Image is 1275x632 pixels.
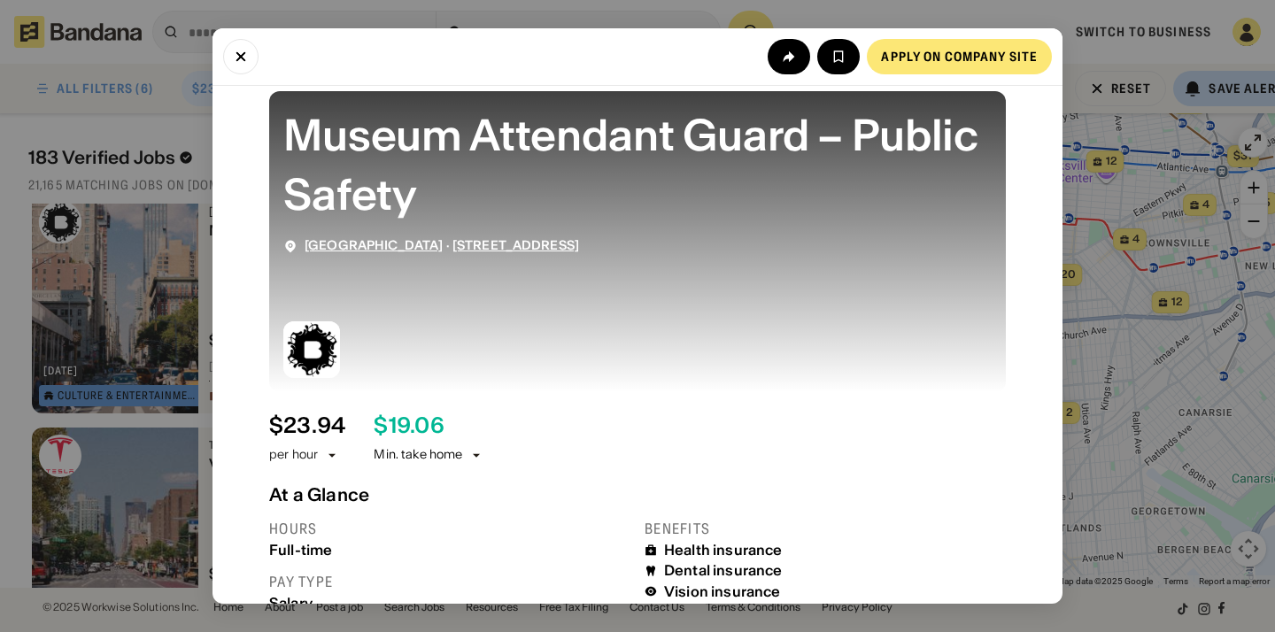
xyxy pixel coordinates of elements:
[283,321,340,378] img: Brooklyn Museum logo
[664,604,752,620] div: Paid time off
[664,562,783,579] div: Dental insurance
[645,520,1006,538] div: Benefits
[305,237,443,253] span: [GEOGRAPHIC_DATA]
[269,595,630,612] div: Salary
[269,413,345,439] div: $ 23.94
[374,413,444,439] div: $ 19.06
[305,238,579,253] div: ·
[664,542,783,559] div: Health insurance
[269,542,630,559] div: Full-time
[269,446,318,464] div: per hour
[269,484,1006,505] div: At a Glance
[269,573,630,591] div: Pay type
[664,583,781,600] div: Vision insurance
[269,520,630,538] div: Hours
[881,50,1038,63] div: Apply on company site
[374,446,483,464] div: Min. take home
[452,237,579,253] span: [STREET_ADDRESS]
[283,105,992,224] div: Museum Attendant Guard – Public Safety
[223,39,259,74] button: Close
